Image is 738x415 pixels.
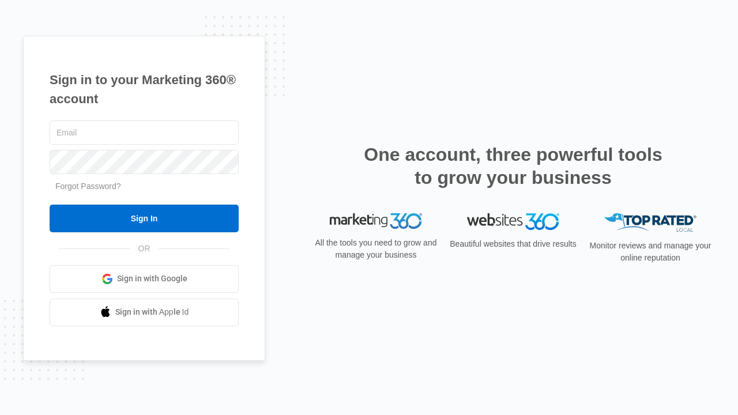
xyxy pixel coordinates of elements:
[360,143,666,189] h2: One account, three powerful tools to grow your business
[604,213,696,232] img: Top Rated Local
[50,299,239,326] a: Sign in with Apple Id
[330,213,422,229] img: Marketing 360
[55,182,121,191] a: Forgot Password?
[117,273,187,285] span: Sign in with Google
[50,120,239,145] input: Email
[130,243,159,255] span: OR
[50,70,239,108] h1: Sign in to your Marketing 360® account
[50,205,239,232] input: Sign In
[115,306,189,318] span: Sign in with Apple Id
[50,265,239,293] a: Sign in with Google
[449,238,578,250] p: Beautiful websites that drive results
[311,237,440,261] p: All the tools you need to grow and manage your business
[467,213,559,230] img: Websites 360
[586,240,715,264] p: Monitor reviews and manage your online reputation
